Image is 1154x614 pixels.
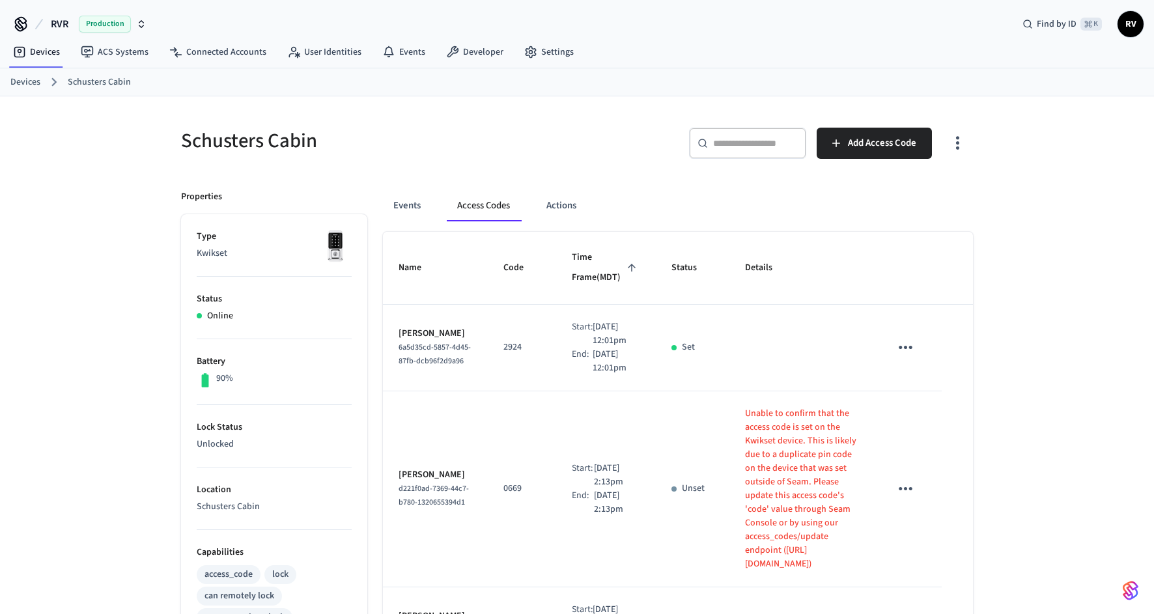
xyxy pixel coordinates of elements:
span: Time Frame(MDT) [572,247,640,288]
span: 6a5d35cd-5857-4d45-87fb-dcb96f2d9a96 [399,342,471,367]
p: Status [197,292,352,306]
p: [PERSON_NAME] [399,468,472,482]
p: Online [207,309,233,323]
span: Name [399,258,438,278]
p: Properties [181,190,222,204]
a: Settings [514,40,584,64]
p: Capabilities [197,546,352,559]
span: RV [1119,12,1142,36]
div: Start: [572,462,594,489]
p: Schusters Cabin [197,500,352,514]
span: ⌘ K [1080,18,1102,31]
p: Set [682,341,695,354]
img: SeamLogoGradient.69752ec5.svg [1123,580,1138,601]
div: End: [572,489,594,516]
a: Devices [3,40,70,64]
span: Status [671,258,714,278]
span: Production [79,16,131,33]
span: Code [503,258,541,278]
button: Access Codes [447,190,520,221]
a: Connected Accounts [159,40,277,64]
div: ant example [383,190,973,221]
p: Kwikset [197,247,352,260]
p: 90% [216,372,233,385]
h5: Schusters Cabin [181,128,569,154]
p: Battery [197,355,352,369]
span: RVR [51,16,68,32]
p: [DATE] 12:01pm [593,348,640,375]
div: lock [272,568,288,581]
p: Unable to confirm that the access code is set on the Kwikset device. This is likely due to a dupl... [745,407,859,571]
button: Add Access Code [817,128,932,159]
div: access_code [204,568,253,581]
div: Start: [572,320,593,348]
div: can remotely lock [204,589,274,603]
p: 0669 [503,482,541,495]
span: Add Access Code [848,135,916,152]
a: Devices [10,76,40,89]
button: Actions [536,190,587,221]
span: d221f0ad-7369-44c7-b780-1320655394d1 [399,483,469,508]
a: User Identities [277,40,372,64]
p: Type [197,230,352,244]
p: 2924 [503,341,541,354]
p: Lock Status [197,421,352,434]
p: [DATE] 12:01pm [593,320,640,348]
p: Unset [682,482,705,495]
a: Developer [436,40,514,64]
a: ACS Systems [70,40,159,64]
p: [DATE] 2:13pm [594,462,640,489]
span: Find by ID [1037,18,1077,31]
p: Unlocked [197,438,352,451]
a: Schusters Cabin [68,76,131,89]
button: RV [1118,11,1144,37]
p: Location [197,483,352,497]
button: Events [383,190,431,221]
a: Events [372,40,436,64]
span: Details [745,258,789,278]
div: End: [572,348,593,375]
img: Kwikset Halo Touchscreen Wifi Enabled Smart Lock, Polished Chrome, Front [319,230,352,262]
p: [DATE] 2:13pm [594,489,640,516]
div: Find by ID⌘ K [1012,12,1112,36]
p: [PERSON_NAME] [399,327,472,341]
